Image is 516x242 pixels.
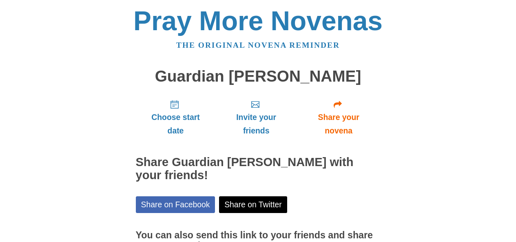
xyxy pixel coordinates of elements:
a: Share on Twitter [219,196,287,213]
span: Invite your friends [224,111,288,138]
a: Invite your friends [215,93,297,142]
a: Share on Facebook [136,196,215,213]
span: Share your novena [305,111,372,138]
a: Choose start date [136,93,216,142]
h2: Share Guardian [PERSON_NAME] with your friends! [136,156,381,182]
a: Share your novena [297,93,381,142]
a: Pray More Novenas [133,6,383,36]
h1: Guardian [PERSON_NAME] [136,68,381,85]
span: Choose start date [144,111,208,138]
a: The original novena reminder [176,41,340,49]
